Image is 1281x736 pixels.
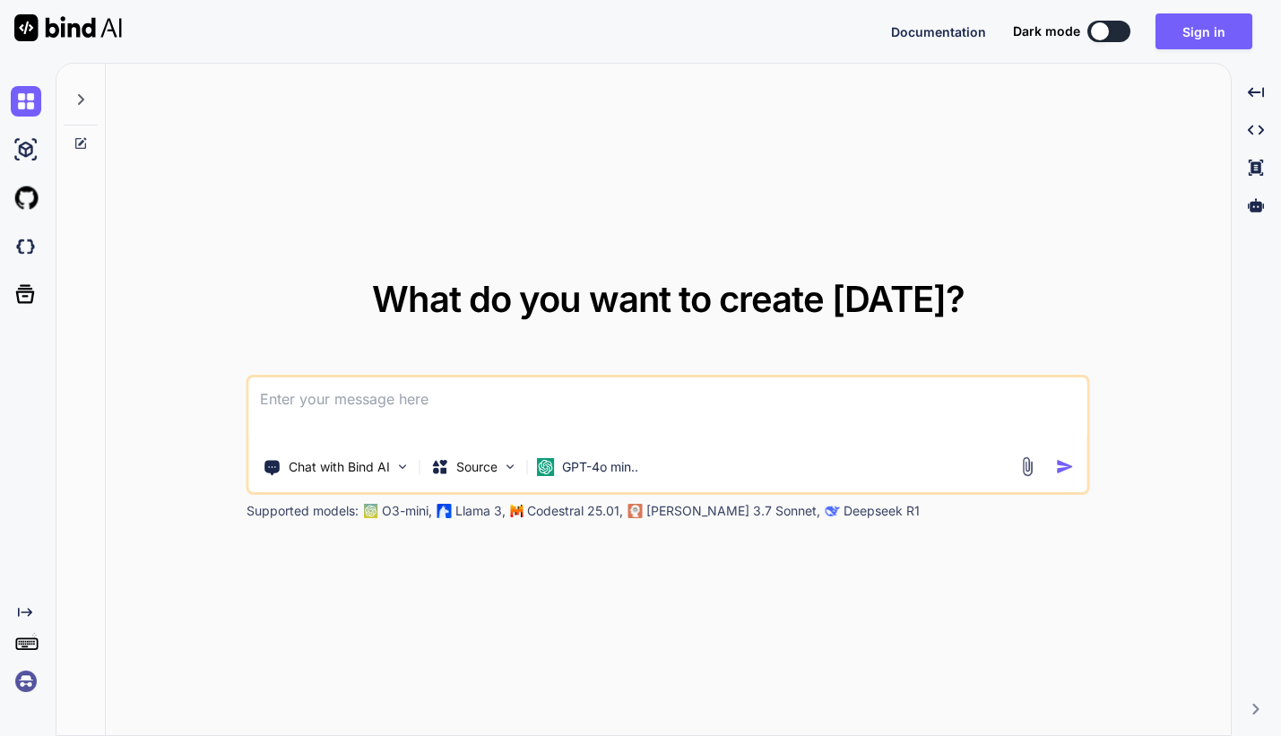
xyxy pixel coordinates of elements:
[646,502,820,520] p: [PERSON_NAME] 3.7 Sonnet,
[511,505,524,517] img: Mistral-AI
[826,504,840,518] img: claude
[562,458,638,476] p: GPT-4o min..
[891,24,986,39] span: Documentation
[11,231,41,262] img: darkCloudIdeIcon
[11,666,41,697] img: signin
[844,502,920,520] p: Deepseek R1
[247,502,359,520] p: Supported models:
[1013,22,1080,40] span: Dark mode
[437,504,452,518] img: Llama2
[14,14,122,41] img: Bind AI
[456,458,498,476] p: Source
[11,134,41,165] img: ai-studio
[537,458,555,476] img: GPT-4o mini
[503,459,518,474] img: Pick Models
[1017,456,1038,477] img: attachment
[289,458,390,476] p: Chat with Bind AI
[364,504,378,518] img: GPT-4
[11,183,41,213] img: githubLight
[382,502,432,520] p: O3-mini,
[891,22,986,41] button: Documentation
[372,277,965,321] span: What do you want to create [DATE]?
[527,502,623,520] p: Codestral 25.01,
[11,86,41,117] img: chat
[395,459,411,474] img: Pick Tools
[1056,457,1075,476] img: icon
[1155,13,1252,49] button: Sign in
[455,502,506,520] p: Llama 3,
[628,504,643,518] img: claude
